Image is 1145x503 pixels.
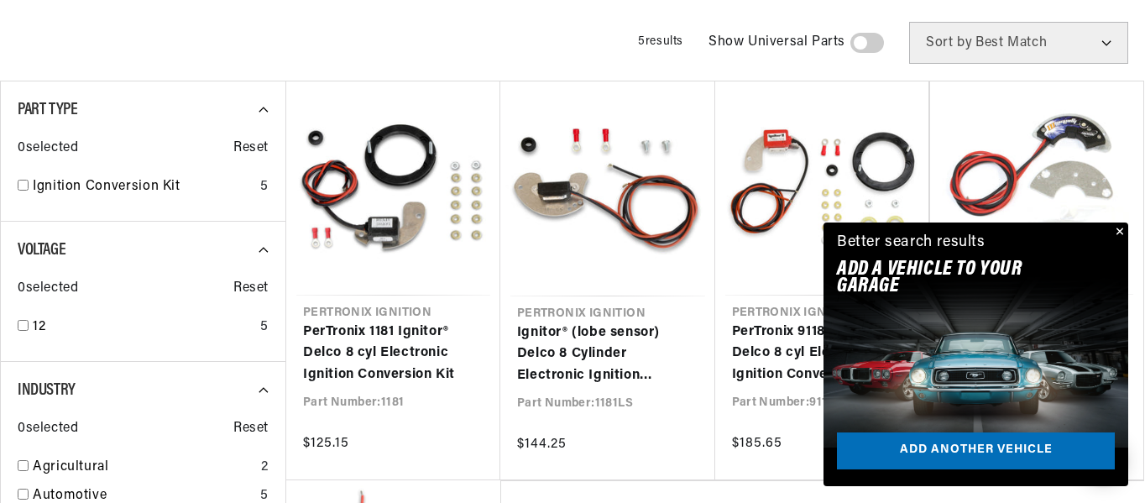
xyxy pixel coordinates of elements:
span: Reset [233,138,269,160]
a: Add another vehicle [837,432,1115,470]
span: Reset [233,278,269,300]
span: Industry [18,382,76,399]
span: Part Type [18,102,77,118]
span: Show Universal Parts [708,32,845,54]
span: 0 selected [18,278,78,300]
a: Agricultural [33,457,254,479]
span: 0 selected [18,138,78,160]
span: 0 selected [18,418,78,440]
div: 5 [260,317,269,338]
a: Ignitor® (lobe sensor) Delco 8 Cylinder Electronic Ignition Conversion Kit [517,322,698,387]
div: Better search results [837,231,986,255]
div: 2 [261,457,269,479]
span: Sort by [926,36,972,50]
select: Sort by [909,22,1128,64]
a: Ignition Conversion Kit [33,176,254,198]
h2: Add A VEHICLE to your garage [837,261,1073,296]
div: 5 [260,176,269,198]
span: Reset [233,418,269,440]
button: Close [1108,223,1128,243]
span: Voltage [18,242,65,259]
a: 12 [33,317,254,338]
a: PerTronix 1181 Ignitor® Delco 8 cyl Electronic Ignition Conversion Kit [303,322,484,386]
a: PerTronix 91181 Ignitor® II Delco 8 cyl Electronic Ignition Conversion Kit [732,322,912,386]
span: 5 results [638,35,683,48]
